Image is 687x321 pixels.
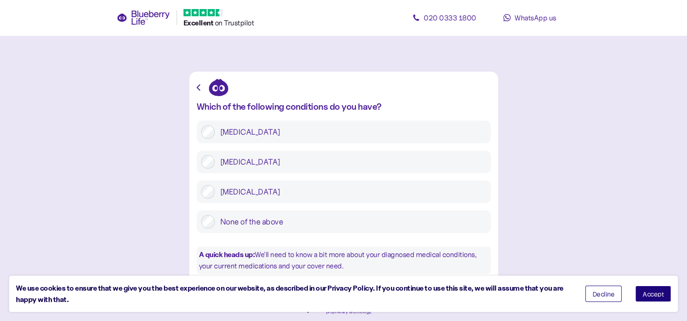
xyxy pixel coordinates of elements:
[635,286,671,302] button: Accept cookies
[404,9,485,27] a: 020 0333 1800
[215,215,486,229] label: None of the above
[215,155,486,169] label: [MEDICAL_DATA]
[489,9,571,27] a: WhatsApp us
[215,125,486,139] label: [MEDICAL_DATA]
[424,13,476,22] span: 020 0333 1800
[326,301,407,314] div: Policies are underwritten by Shepherds Friendly using Blueberry Life’s advanced proprietary techn...
[514,13,556,22] span: WhatsApp us
[197,102,491,112] div: Which of the following conditions do you have?
[215,18,254,27] span: on Trustpilot
[643,291,664,297] span: Accept
[215,185,486,199] label: [MEDICAL_DATA]
[16,282,572,305] div: We use cookies to ensure that we give you the best experience on our website, as described in our...
[199,250,255,259] b: A quick heads up:
[197,247,491,274] div: We'll need to know a bit more about your diagnosed medical conditions, your current medications a...
[585,286,622,302] button: Decline cookies
[593,291,615,297] span: Decline
[183,18,215,27] span: Excellent ️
